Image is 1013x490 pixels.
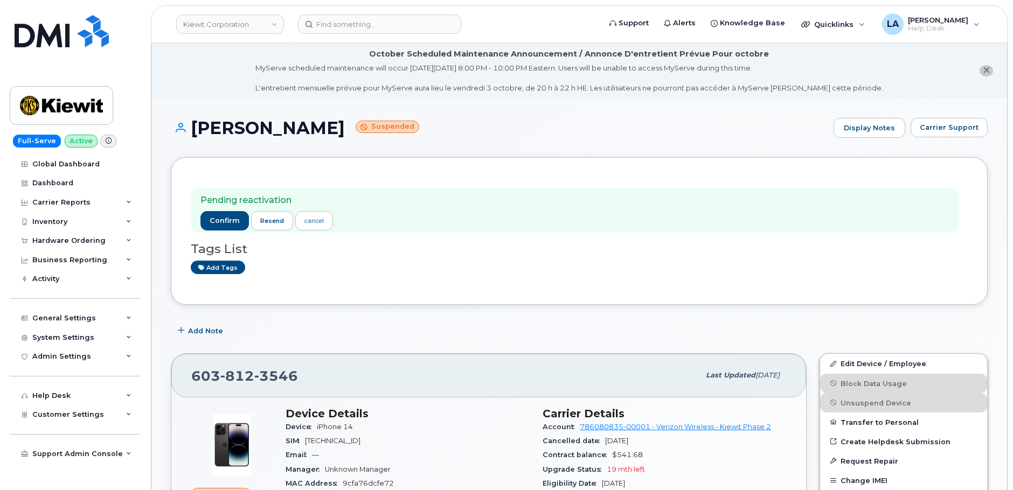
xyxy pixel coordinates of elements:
span: [DATE] [605,437,628,445]
span: Contract balance [543,451,612,459]
h3: Tags List [191,242,968,256]
span: Unknown Manager [325,465,391,473]
a: Display Notes [834,118,905,138]
span: SIM [286,437,305,445]
span: 9cfa76dcfe72 [343,479,394,487]
h1: [PERSON_NAME] [171,118,828,137]
span: Upgrade Status [543,465,607,473]
div: MyServe scheduled maintenance will occur [DATE][DATE] 8:00 PM - 10:00 PM Eastern. Users will be u... [255,63,883,93]
span: 812 [220,368,254,384]
button: Change IMEI [820,471,987,490]
small: Suspended [356,121,419,133]
span: MAC Address [286,479,343,487]
span: [DATE] [602,479,625,487]
span: 3546 [254,368,298,384]
button: close notification [980,65,993,76]
a: 786080835-00001 - Verizon Wireless - Kiewit Phase 2 [580,423,771,431]
span: Manager [286,465,325,473]
a: Edit Device / Employee [820,354,987,373]
span: Last updated [706,371,755,379]
button: confirm [200,211,249,230]
button: Carrier Support [911,118,988,137]
span: Email [286,451,312,459]
button: resend [251,211,293,230]
iframe: Messenger Launcher [966,443,1005,482]
span: confirm [210,216,240,226]
span: $541.68 [612,451,643,459]
h3: Device Details [286,407,530,420]
span: — [312,451,319,459]
span: Eligibility Date [543,479,602,487]
button: Transfer to Personal [820,412,987,432]
span: iPhone 14 [317,423,353,431]
button: Request Repair [820,451,987,471]
span: Device [286,423,317,431]
span: 603 [191,368,298,384]
span: [DATE] [755,371,780,379]
span: Add Note [188,326,223,336]
a: Create Helpdesk Submission [820,432,987,451]
button: Block Data Usage [820,374,987,393]
button: Add Note [171,321,232,340]
div: October Scheduled Maintenance Announcement / Annonce D'entretient Prévue Pour octobre [369,48,769,60]
a: Add tags [191,261,245,274]
span: Unsuspend Device [841,398,911,407]
span: 19 mth left [607,465,645,473]
span: Cancelled date [543,437,605,445]
span: [TECHNICAL_ID] [305,437,360,445]
span: Carrier Support [920,122,979,132]
h3: Carrier Details [543,407,787,420]
button: Unsuspend Device [820,393,987,412]
span: Account [543,423,580,431]
img: image20231002-3703462-njx0qo.jpeg [199,412,264,477]
div: cancel [304,216,324,226]
span: resend [260,216,284,225]
p: Pending reactivation [200,194,333,207]
a: cancel [295,211,333,230]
